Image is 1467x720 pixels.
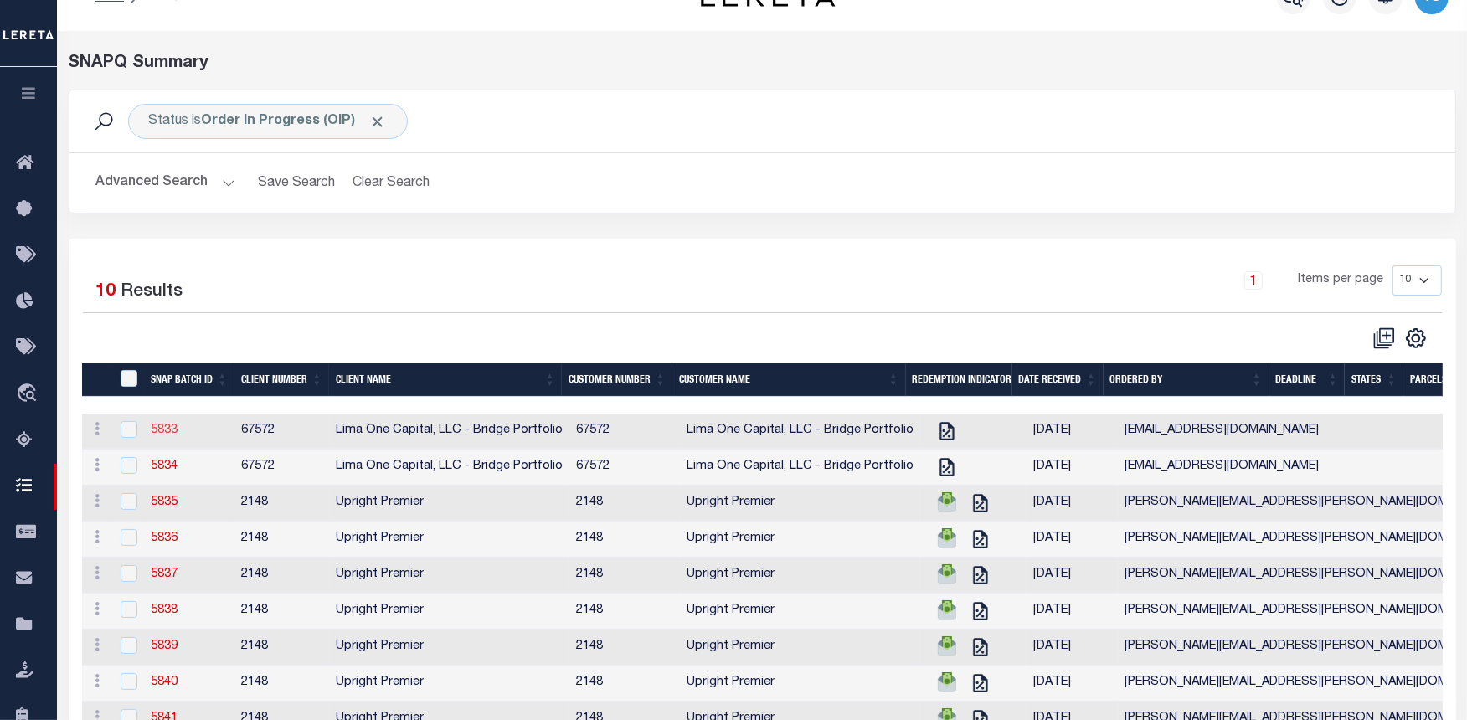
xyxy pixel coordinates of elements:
button: Clear Search [346,167,437,199]
th: SNAP BATCH ID: activate to sort column ascending [144,363,234,398]
a: TPS Requested [934,604,960,616]
td: 67572 [234,450,329,486]
a: TPS Requested [934,496,960,508]
td: Upright Premier [680,630,920,666]
td: 2148 [234,558,329,594]
td: Lima One Capital, LLC - Bridge Portfolio [329,414,569,450]
td: Upright Premier [329,594,569,630]
td: 2148 [569,522,680,558]
th: Client Name: activate to sort column ascending [329,363,562,398]
span: 10 [96,283,116,301]
td: Upright Premier [329,558,569,594]
a: Tax Cert Requested [967,568,994,580]
td: [DATE] [1027,630,1118,666]
th: Customer Name: activate to sort column ascending [672,363,905,398]
td: Upright Premier [680,486,920,522]
a: Tax Cert Requested [967,532,994,544]
button: Save Search [249,167,346,199]
span: Click to Remove [369,113,387,131]
th: Deadline: activate to sort column ascending [1269,363,1346,398]
td: 2148 [234,594,329,630]
td: 2148 [569,594,680,630]
td: 2148 [569,558,680,594]
a: TPS Requested [934,532,960,544]
a: 5833 [151,424,178,436]
a: 5837 [151,568,178,580]
td: Lima One Capital, LLC - Bridge Portfolio [680,414,920,450]
td: 2148 [569,486,680,522]
a: Tax Cert Requested [934,460,960,472]
th: Customer Number: activate to sort column ascending [562,363,672,398]
th: Redemption Indicator [906,363,1012,398]
td: 2148 [234,630,329,666]
td: 2148 [569,630,680,666]
td: 67572 [234,414,329,450]
a: 5838 [151,604,178,616]
a: 5836 [151,532,178,544]
a: TPS Requested [934,676,960,688]
td: 2148 [234,666,329,702]
td: [DATE] [1027,594,1118,630]
div: SNAPQ Summary [69,51,1456,76]
a: 5839 [151,640,178,652]
th: Ordered By: activate to sort column ascending [1104,363,1269,398]
div: Status is [128,104,408,139]
label: Results [121,279,183,306]
td: [DATE] [1027,522,1118,558]
td: Upright Premier [680,666,920,702]
a: 5834 [151,460,178,472]
th: States: activate to sort column ascending [1345,363,1403,398]
a: TPS Requested [934,640,960,652]
span: Items per page [1299,271,1384,290]
td: 2148 [569,666,680,702]
td: [DATE] [1027,666,1118,702]
td: Upright Premier [329,486,569,522]
button: Advanced Search [96,167,235,199]
td: Upright Premier [329,630,569,666]
th: SNAPBatchId [110,363,144,398]
td: Lima One Capital, LLC - Bridge Portfolio [680,450,920,486]
a: Tax Cert Requested [967,496,994,508]
th: Date Received: activate to sort column ascending [1012,363,1104,398]
a: Tax Cert Requested [967,640,994,652]
td: 2148 [234,522,329,558]
i: travel_explore [16,383,43,405]
th: Client Number: activate to sort column ascending [234,363,329,398]
a: Tax Cert Requested [967,604,994,616]
td: 67572 [569,414,680,450]
a: TPS Requested [934,568,960,580]
td: Upright Premier [680,594,920,630]
a: 5840 [151,676,178,688]
td: [DATE] [1027,558,1118,594]
td: [DATE] [1027,414,1118,450]
td: Upright Premier [680,522,920,558]
a: Tax Cert Requested [967,676,994,688]
td: [DATE] [1027,450,1118,486]
td: Upright Premier [329,666,569,702]
td: Upright Premier [329,522,569,558]
b: Order In Progress (OIP) [202,115,387,128]
td: Upright Premier [680,558,920,594]
td: Lima One Capital, LLC - Bridge Portfolio [329,450,569,486]
a: 5835 [151,496,178,508]
td: 2148 [234,486,329,522]
td: 67572 [569,450,680,486]
td: [DATE] [1027,486,1118,522]
a: 1 [1244,271,1263,290]
a: Tax Cert Requested [934,424,960,436]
